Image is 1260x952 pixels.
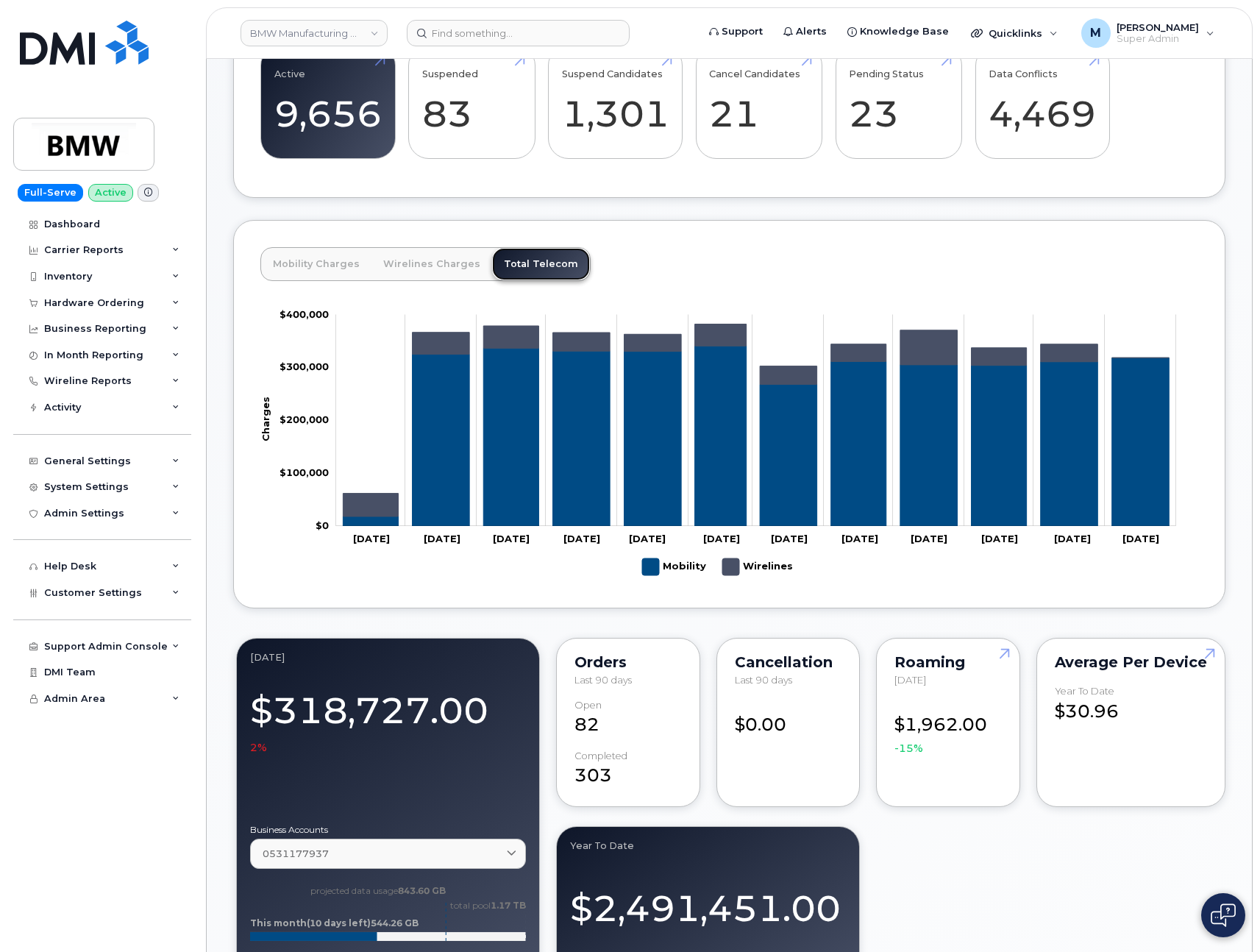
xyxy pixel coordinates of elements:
[796,24,827,39] span: Alerts
[1090,24,1101,42] span: M
[1055,656,1207,668] div: Average per Device
[280,360,329,372] tspan: $300,000
[241,20,388,46] a: BMW Manufacturing Co LLC
[574,700,602,711] div: Open
[250,740,267,755] span: 2%
[989,54,1096,151] a: Data Conflicts 4,469
[250,825,526,834] label: Business Accounts
[574,700,682,738] div: 82
[343,346,1169,526] g: Mobility
[981,532,1018,544] tspan: [DATE]
[280,413,329,425] tspan: $200,000
[722,24,763,39] span: Support
[353,532,390,544] tspan: [DATE]
[841,532,878,544] tspan: [DATE]
[407,20,630,46] input: Find something...
[250,917,307,928] tspan: This month
[1055,686,1207,724] div: $30.96
[274,54,382,151] a: Active 9,656
[1071,18,1225,48] div: Mathew
[1054,532,1091,544] tspan: [DATE]
[1117,33,1199,45] span: Super Admin
[492,248,590,280] a: Total Telecom
[493,532,530,544] tspan: [DATE]
[424,532,460,544] tspan: [DATE]
[894,741,923,756] span: -15%
[1122,532,1159,544] tspan: [DATE]
[1055,686,1114,697] div: Year to Date
[699,17,773,46] a: Support
[449,900,526,911] text: total pool
[837,17,959,46] a: Knowledge Base
[709,54,808,151] a: Cancel Candidates 21
[250,652,526,664] div: August 2025
[570,870,846,934] div: $2,491,451.00
[250,681,526,755] div: $318,727.00
[894,700,1002,756] div: $1,962.00
[307,917,371,928] tspan: (10 days left)
[642,553,708,581] g: Mobility
[343,324,1169,516] g: Wirelines
[261,248,371,280] a: Mobility Charges
[574,656,682,668] div: Orders
[260,308,1176,580] g: Chart
[263,847,329,861] span: 0531177937
[250,839,526,869] a: 0531177937
[860,24,949,39] span: Knowledge Base
[422,54,522,151] a: Suspended 83
[574,750,682,789] div: 303
[735,674,792,686] span: Last 90 days
[642,553,794,581] g: Legend
[1117,21,1199,33] span: [PERSON_NAME]
[773,17,837,46] a: Alerts
[371,248,492,280] a: Wirelines Charges
[371,917,419,928] tspan: 544.26 GB
[894,656,1002,668] div: Roaming
[911,532,947,544] tspan: [DATE]
[849,54,948,151] a: Pending Status 23
[735,656,842,668] div: Cancellation
[563,532,600,544] tspan: [DATE]
[894,674,926,686] span: [DATE]
[562,54,669,151] a: Suspend Candidates 1,301
[316,519,329,530] tspan: $0
[491,900,526,911] tspan: 1.17 TB
[735,700,842,738] div: $0.00
[574,750,627,761] div: completed
[989,27,1042,39] span: Quicklinks
[722,553,794,581] g: Wirelines
[260,397,271,441] tspan: Charges
[280,466,329,477] tspan: $100,000
[703,532,740,544] tspan: [DATE]
[961,18,1068,48] div: Quicklinks
[570,840,846,852] div: Year to Date
[310,885,446,896] text: projected data usage
[1211,903,1236,927] img: Open chat
[771,532,808,544] tspan: [DATE]
[280,308,329,319] tspan: $400,000
[629,532,666,544] tspan: [DATE]
[574,674,632,686] span: Last 90 days
[398,885,446,896] tspan: 843.60 GB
